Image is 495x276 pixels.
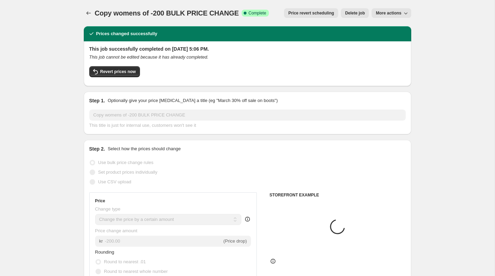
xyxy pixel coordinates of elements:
span: Use CSV upload [98,179,131,184]
p: Select how the prices should change [108,145,181,152]
h2: This job successfully completed on [DATE] 5:06 PM. [89,45,406,52]
span: Price change amount [95,228,138,233]
button: Price revert scheduling [284,8,338,18]
span: Complete [249,10,266,16]
h3: Price [95,198,105,204]
button: Revert prices now [89,66,140,77]
span: Use bulk price change rules [98,160,153,165]
h2: Step 2. [89,145,105,152]
button: More actions [372,8,411,18]
span: Set product prices individually [98,170,158,175]
span: Change type [95,206,121,212]
span: Price revert scheduling [288,10,334,16]
input: 30% off holiday sale [89,110,406,121]
span: This title is just for internal use, customers won't see it [89,123,196,128]
span: (Price drop) [223,238,247,244]
span: Rounding [95,249,114,255]
span: Revert prices now [100,69,136,74]
div: help [244,216,251,223]
span: Delete job [345,10,365,16]
i: This job cannot be edited because it has already completed. [89,54,209,60]
button: Delete job [341,8,369,18]
span: Round to nearest whole number [104,269,168,274]
span: More actions [376,10,401,16]
p: Optionally give your price [MEDICAL_DATA] a title (eg "March 30% off sale on boots") [108,97,277,104]
span: kr [99,238,103,244]
h6: STOREFRONT EXAMPLE [270,192,406,198]
h2: Step 1. [89,97,105,104]
h2: Prices changed successfully [96,30,158,37]
span: Round to nearest .01 [104,259,146,264]
span: Copy womens of -200 BULK PRICE CHANGE [95,9,239,17]
button: Price change jobs [84,8,93,18]
input: -10.00 [105,236,222,247]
